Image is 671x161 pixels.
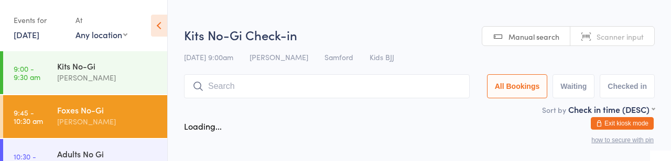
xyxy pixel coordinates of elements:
a: 9:45 -10:30 amFoxes No-Gi[PERSON_NAME] [3,95,167,138]
label: Sort by [542,105,566,115]
span: Samford [324,52,353,62]
span: [DATE] 9:00am [184,52,233,62]
div: Foxes No-Gi [57,104,158,116]
div: [PERSON_NAME] [57,116,158,128]
div: At [75,11,127,29]
div: Events for [14,11,65,29]
span: Scanner input [597,31,644,42]
div: Check in time (DESC) [568,103,655,115]
div: Loading... [184,120,222,132]
button: Waiting [553,74,594,98]
a: 9:00 -9:30 amKits No-Gi[PERSON_NAME] [3,51,167,94]
time: 9:45 - 10:30 am [14,108,43,125]
div: [PERSON_NAME] [57,72,158,84]
div: Any location [75,29,127,40]
button: Checked in [600,74,655,98]
span: Manual search [508,31,559,42]
span: Kids BJJ [370,52,394,62]
button: how to secure with pin [591,136,654,144]
div: Kits No-Gi [57,60,158,72]
h2: Kits No-Gi Check-in [184,26,655,43]
a: [DATE] [14,29,39,40]
div: Adults No Gi [57,148,158,159]
button: All Bookings [487,74,548,98]
button: Exit kiosk mode [591,117,654,130]
time: 9:00 - 9:30 am [14,64,40,81]
input: Search [184,74,470,98]
span: [PERSON_NAME] [250,52,308,62]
